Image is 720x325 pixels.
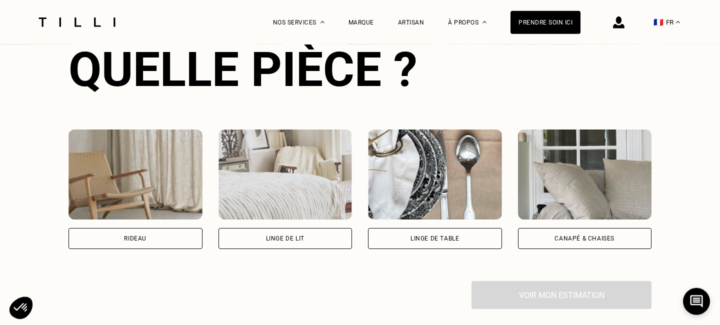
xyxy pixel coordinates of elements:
[398,19,424,26] a: Artisan
[348,19,374,26] a: Marque
[518,129,652,219] img: Tilli retouche votre Canapé & chaises
[653,17,663,27] span: 🇫🇷
[676,21,680,23] img: menu déroulant
[320,21,324,23] img: Menu déroulant
[68,129,202,219] img: Tilli retouche votre Rideau
[510,11,580,34] a: Prendre soin ici
[410,235,459,241] div: Linge de table
[482,21,486,23] img: Menu déroulant à propos
[554,235,614,241] div: Canapé & chaises
[124,235,146,241] div: Rideau
[35,17,119,27] img: Logo du service de couturière Tilli
[218,129,352,219] img: Tilli retouche votre Linge de lit
[613,16,624,28] img: icône connexion
[266,235,304,241] div: Linge de lit
[368,129,502,219] img: Tilli retouche votre Linge de table
[68,41,651,97] div: Quelle pièce ?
